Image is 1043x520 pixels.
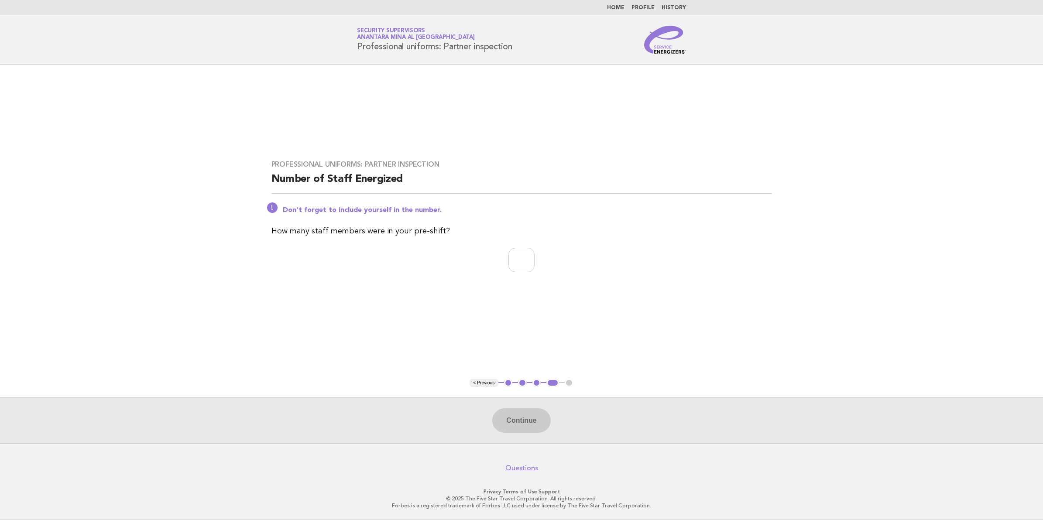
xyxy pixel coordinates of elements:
[546,379,559,387] button: 4
[662,5,686,10] a: History
[504,379,513,387] button: 1
[254,488,789,495] p: · ·
[254,502,789,509] p: Forbes is a registered trademark of Forbes LLC used under license by The Five Star Travel Corpora...
[470,379,498,387] button: < Previous
[254,495,789,502] p: © 2025 The Five Star Travel Corporation. All rights reserved.
[357,28,512,51] h1: Professional uniforms: Partner inspection
[644,26,686,54] img: Service Energizers
[631,5,655,10] a: Profile
[502,489,537,495] a: Terms of Use
[484,489,501,495] a: Privacy
[271,172,772,194] h2: Number of Staff Energized
[539,489,560,495] a: Support
[505,464,538,472] a: Questions
[357,35,475,41] span: Anantara Mina al [GEOGRAPHIC_DATA]
[283,206,772,215] p: Don't forget to include yourself in the number.
[271,225,772,237] p: How many staff members were in your pre-shift?
[607,5,624,10] a: Home
[518,379,527,387] button: 2
[532,379,541,387] button: 3
[357,28,475,40] a: Security SupervisorsAnantara Mina al [GEOGRAPHIC_DATA]
[271,160,772,169] h3: Professional uniforms: Partner inspection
